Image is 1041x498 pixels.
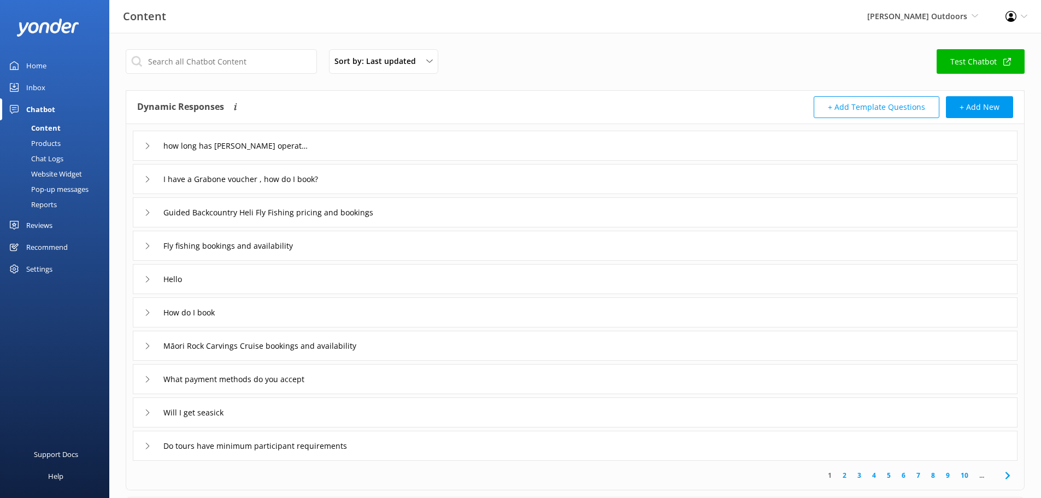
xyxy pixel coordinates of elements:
h3: Content [123,8,166,25]
input: Search all Chatbot Content [126,49,317,74]
div: Support Docs [34,443,78,465]
div: Home [26,55,46,77]
div: Pop-up messages [7,181,89,197]
a: 9 [940,470,955,481]
div: Recommend [26,236,68,258]
a: Products [7,136,109,151]
a: 10 [955,470,974,481]
span: ... [974,470,990,481]
button: + Add New [946,96,1013,118]
div: Chat Logs [7,151,63,166]
div: Reports [7,197,57,212]
a: Test Chatbot [937,49,1025,74]
span: Sort by: Last updated [334,55,422,67]
div: Help [48,465,63,487]
a: 5 [881,470,896,481]
div: Website Widget [7,166,82,181]
button: + Add Template Questions [814,96,939,118]
div: Inbox [26,77,45,98]
a: Reports [7,197,109,212]
a: 6 [896,470,911,481]
div: Settings [26,258,52,280]
span: [PERSON_NAME] Outdoors [867,11,967,21]
a: 2 [837,470,852,481]
div: Reviews [26,214,52,236]
a: Chat Logs [7,151,109,166]
a: Content [7,120,109,136]
a: 8 [926,470,940,481]
div: Chatbot [26,98,55,120]
h4: Dynamic Responses [137,96,224,118]
img: yonder-white-logo.png [16,19,79,37]
a: 1 [822,470,837,481]
div: Content [7,120,61,136]
a: Pop-up messages [7,181,109,197]
a: 7 [911,470,926,481]
a: Website Widget [7,166,109,181]
a: 3 [852,470,867,481]
a: 4 [867,470,881,481]
div: Products [7,136,61,151]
